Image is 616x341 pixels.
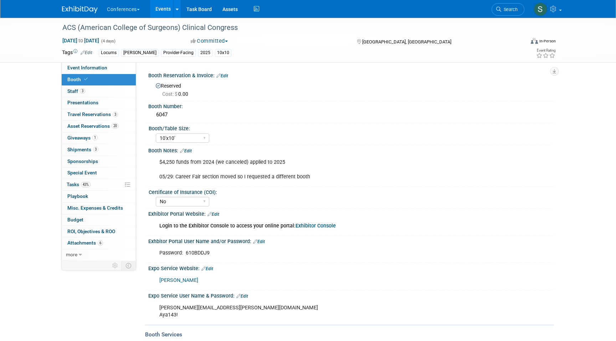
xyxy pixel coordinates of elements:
[148,236,554,245] div: Exhbitor Portal User Name and/or Password:
[154,80,549,98] div: Reserved
[62,132,136,144] a: Giveaways1
[66,252,77,257] span: more
[62,144,136,156] a: Shipments3
[84,77,88,81] i: Booth reservation complete
[236,294,248,299] a: Edit
[62,191,136,202] a: Playbook
[154,155,476,184] div: $4,250 funds from 2024 (we canceled) applied to 2025 05/29: Career Fair section moved so I reques...
[62,109,136,120] a: Travel Reservations3
[62,62,136,74] a: Event Information
[67,217,83,222] span: Budget
[67,170,97,175] span: Special Event
[109,261,122,270] td: Personalize Event Tab Strip
[148,263,554,272] div: Expo Service Website:
[67,182,91,187] span: Tasks
[81,182,91,187] span: 43%
[216,73,228,78] a: Edit
[161,49,196,57] div: Provider-Facing
[154,109,549,120] div: 6047
[62,86,136,97] a: Staff3
[67,77,89,82] span: Booth
[67,111,118,117] span: Travel Reservations
[253,239,265,244] a: Edit
[121,49,159,57] div: [PERSON_NAME]
[180,148,192,153] a: Edit
[62,214,136,226] a: Budget
[67,123,119,129] span: Asset Reservations
[154,246,476,260] div: Password: 610BDDJ9
[188,37,231,45] button: Committed
[148,290,554,300] div: Expo Service User Name & Password:
[62,6,98,13] img: ExhibitDay
[67,135,98,141] span: Giveaways
[198,49,212,57] div: 2025
[534,2,547,16] img: Sophie Buffo
[536,49,555,52] div: Event Rating
[62,167,136,179] a: Special Event
[62,49,92,57] td: Tags
[539,38,556,44] div: In-Person
[67,240,103,246] span: Attachments
[67,100,98,105] span: Presentations
[62,37,99,44] span: [DATE] [DATE]
[67,88,85,94] span: Staff
[159,277,198,283] a: [PERSON_NAME]
[215,49,231,57] div: 10x10
[62,226,136,237] a: ROI, Objectives & ROO
[62,249,136,261] a: more
[154,301,476,322] div: [PERSON_NAME][EMAIL_ADDRESS][PERSON_NAME][DOMAIN_NAME] Aya143!
[149,187,551,196] div: Certificate of Insurance (COI):
[67,193,88,199] span: Playbook
[145,331,554,339] div: Booth Services
[148,70,554,79] div: Booth Reservation & Invoice:
[62,203,136,214] a: Misc. Expenses & Credits
[112,123,119,128] span: 20
[62,97,136,109] a: Presentations
[101,39,115,43] span: (4 days)
[201,266,213,271] a: Edit
[92,135,98,140] span: 1
[296,223,336,229] a: Exhibitor Console
[148,145,554,154] div: Booth Notes:
[67,205,123,211] span: Misc. Expenses & Credits
[62,237,136,249] a: Attachments6
[207,212,219,217] a: Edit
[362,39,451,44] span: [GEOGRAPHIC_DATA], [GEOGRAPHIC_DATA]
[99,49,119,57] div: Locums
[62,74,136,85] a: Booth
[159,223,336,229] b: Login to the Exhibitor Console to access your online portal:
[67,147,98,152] span: Shipments
[148,101,554,110] div: Booth Number:
[162,91,178,97] span: Cost: $
[62,179,136,190] a: Tasks43%
[77,38,84,43] span: to
[122,261,136,270] td: Toggle Event Tabs
[93,147,98,152] span: 3
[62,156,136,167] a: Sponsorships
[98,240,103,246] span: 6
[531,38,538,44] img: Format-Inperson.png
[67,229,115,234] span: ROI, Objectives & ROO
[62,121,136,132] a: Asset Reservations20
[113,112,118,117] span: 3
[148,209,554,218] div: Exhibitor Portal Website:
[492,3,524,16] a: Search
[482,37,556,48] div: Event Format
[60,21,514,34] div: ACS (American College of Surgeons) Clinical Congress
[149,123,551,132] div: Booth/Table Size:
[67,65,107,70] span: Event Information
[80,88,85,94] span: 3
[162,91,191,97] span: 0.00
[67,158,98,164] span: Sponsorships
[81,50,92,55] a: Edit
[501,7,518,12] span: Search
